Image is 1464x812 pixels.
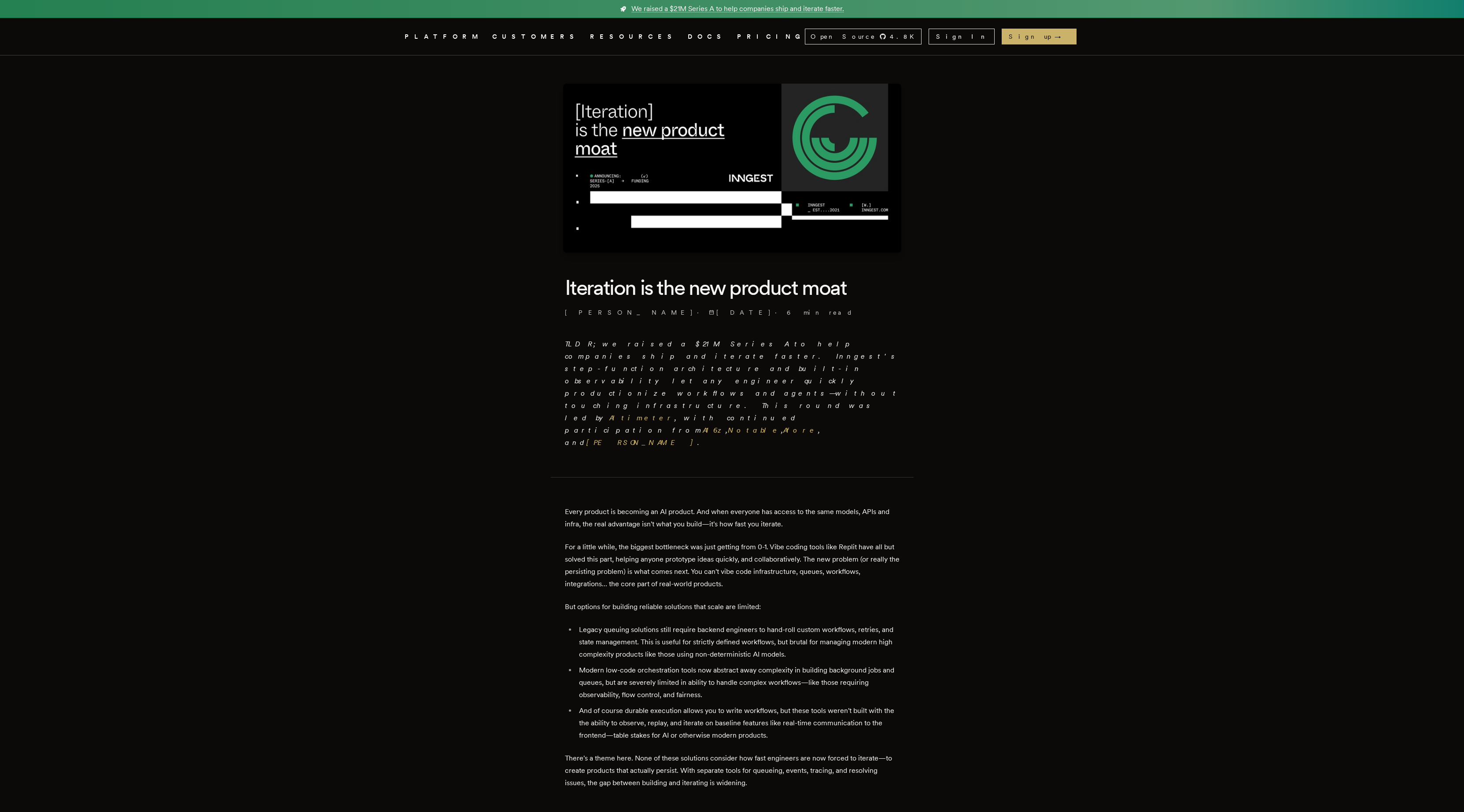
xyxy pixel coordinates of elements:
a: Afore [783,426,818,434]
span: We raised a $21M Series A to help companies ship and iterate faster. [631,4,844,14]
a: Sign up [1002,29,1077,44]
em: TLDR; we raised a $21M Series A to help companies ship and iterate faster. Inngest's step-functio... [565,340,900,447]
nav: Global [380,18,1084,55]
li: And of course durable execution allows you to write workflows, but these tools weren't built with... [576,705,900,742]
a: Sign In [929,29,995,44]
span: → [1055,32,1069,41]
button: RESOURCES [590,31,677,42]
span: [DATE] [709,308,771,317]
li: Legacy queuing solutions still require backend engineers to hand-roll custom workflows, retries, ... [576,624,900,661]
a: [PERSON_NAME] [586,438,697,447]
p: · · [565,308,900,317]
a: PRICING [737,31,805,42]
h1: Iteration is the new product moat [565,274,900,301]
p: There's a theme here. None of these solutions consider how fast engineers are now forced to itera... [565,752,900,789]
img: Featured image for Iteration is the new product moat blog post [563,84,901,253]
p: Every product is becoming an AI product. And when everyone has access to the same models, APIs an... [565,506,900,530]
button: PLATFORM [405,31,482,42]
a: DOCS [688,31,726,42]
a: CUSTOMERS [492,31,579,42]
span: 6 min read [787,308,853,317]
a: Notable [728,426,781,434]
a: A16z [703,426,726,434]
span: 4.8 K [890,32,919,41]
li: Modern low-code orchestration tools now abstract away complexity in building background jobs and ... [576,664,900,701]
span: Open Source [811,32,876,41]
a: [PERSON_NAME] [565,308,693,317]
p: But options for building reliable solutions that scale are limited: [565,601,900,613]
p: For a little while, the biggest bottleneck was just getting from 0-1. Vibe coding tools like Repl... [565,541,900,590]
a: Altimeter [609,414,675,422]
